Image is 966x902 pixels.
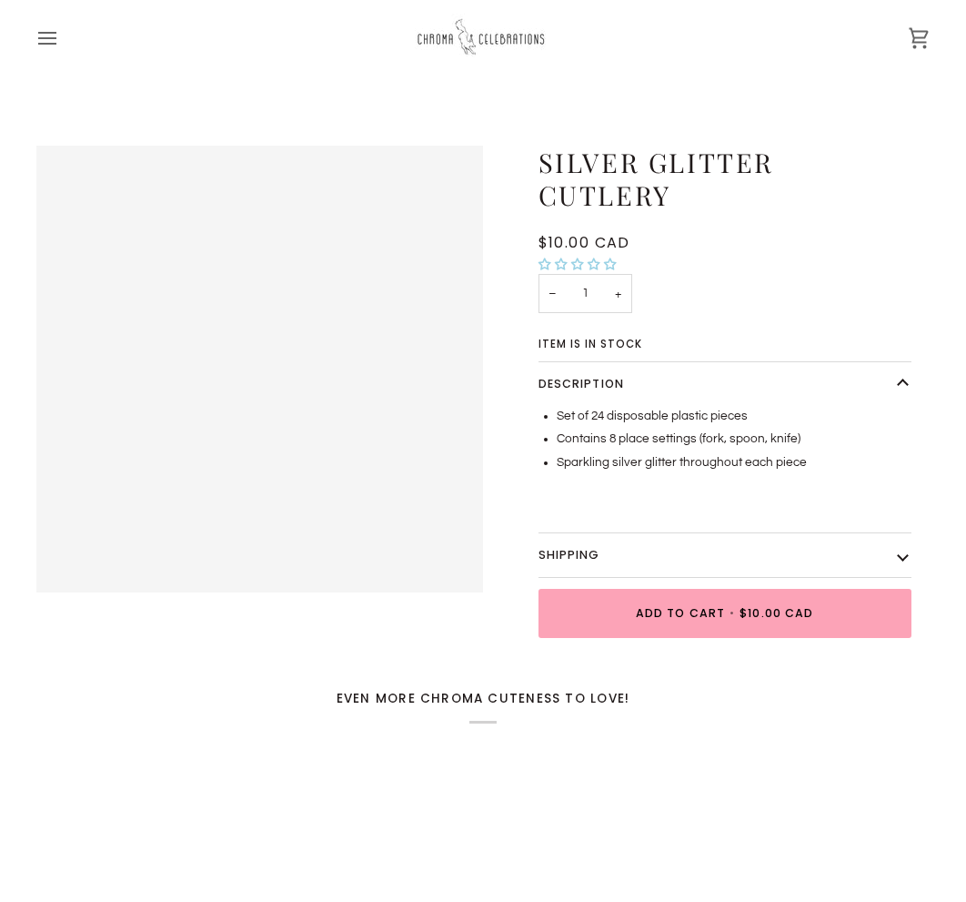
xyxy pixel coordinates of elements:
[538,274,568,313] button: Decrease quantity
[538,362,911,407] button: Description
[538,274,632,313] input: Quantity
[415,14,551,62] img: Chroma Celebrations
[557,432,800,445] span: Contains 8 place settings (fork, spoon, knife)
[538,340,678,350] span: Item is in stock
[725,605,740,622] span: •
[557,456,807,469] span: Sparkling silver glitter throughout each piece
[36,146,483,593] div: Silver Glitter Plastic Cutlery
[557,410,748,422] span: Set of 24 disposable plastic pieces
[604,274,632,313] button: Increase quantity
[538,232,630,253] span: $10.00 CAD
[636,605,725,622] span: Add to Cart
[538,258,619,271] span: 0.00 stars
[740,605,813,622] span: $10.00 CAD
[36,692,930,724] h2: Even more Chroma cuteness to love!
[538,533,911,578] button: Shipping
[538,589,911,638] button: Add to Cart
[538,146,898,212] h1: Silver Glitter Cutlery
